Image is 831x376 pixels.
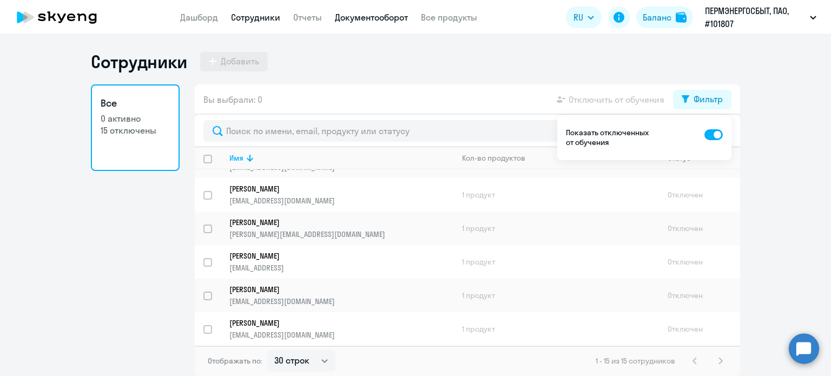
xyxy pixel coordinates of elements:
[229,153,243,163] div: Имя
[453,212,659,245] td: 1 продукт
[229,153,453,163] div: Имя
[453,178,659,212] td: 1 продукт
[229,217,453,239] a: [PERSON_NAME][PERSON_NAME][EMAIL_ADDRESS][DOMAIN_NAME]
[231,12,280,23] a: Сотрудники
[636,6,693,28] button: Балансbalance
[200,52,268,71] button: Добавить
[229,251,438,261] p: [PERSON_NAME]
[659,312,740,346] td: Отключен
[229,296,453,306] p: [EMAIL_ADDRESS][DOMAIN_NAME]
[462,153,658,163] div: Кол-во продуктов
[229,285,438,294] p: [PERSON_NAME]
[659,212,740,245] td: Отключен
[208,356,262,366] span: Отображать по:
[453,245,659,279] td: 1 продукт
[453,279,659,312] td: 1 продукт
[203,120,731,142] input: Поиск по имени, email, продукту или статусу
[700,4,822,30] button: ПЕРМЭНЕРГОСБЫТ, ПАО, #101807
[229,229,453,239] p: [PERSON_NAME][EMAIL_ADDRESS][DOMAIN_NAME]
[462,153,525,163] div: Кол-во продуктов
[229,263,453,273] p: [EMAIL_ADDRESS]
[453,312,659,346] td: 1 продукт
[91,51,187,72] h1: Сотрудники
[573,11,583,24] span: RU
[596,356,675,366] span: 1 - 15 из 15 сотрудников
[101,113,170,124] p: 0 активно
[659,178,740,212] td: Отключен
[221,55,259,68] div: Добавить
[203,93,262,106] span: Вы выбрали: 0
[335,12,408,23] a: Документооборот
[229,285,453,306] a: [PERSON_NAME][EMAIL_ADDRESS][DOMAIN_NAME]
[229,196,453,206] p: [EMAIL_ADDRESS][DOMAIN_NAME]
[566,6,602,28] button: RU
[229,251,453,273] a: [PERSON_NAME][EMAIL_ADDRESS]
[229,318,438,328] p: [PERSON_NAME]
[91,84,180,171] a: Все0 активно15 отключены
[421,12,477,23] a: Все продукты
[101,96,170,110] h3: Все
[676,12,687,23] img: balance
[229,184,453,206] a: [PERSON_NAME][EMAIL_ADDRESS][DOMAIN_NAME]
[705,4,806,30] p: ПЕРМЭНЕРГОСБЫТ, ПАО, #101807
[668,153,740,163] div: Статус
[643,11,671,24] div: Баланс
[673,90,731,109] button: Фильтр
[101,124,170,136] p: 15 отключены
[293,12,322,23] a: Отчеты
[180,12,218,23] a: Дашборд
[659,245,740,279] td: Отключен
[229,217,438,227] p: [PERSON_NAME]
[229,184,438,194] p: [PERSON_NAME]
[659,279,740,312] td: Отключен
[694,93,723,105] div: Фильтр
[566,128,651,147] p: Показать отключенных от обучения
[229,318,453,340] a: [PERSON_NAME][EMAIL_ADDRESS][DOMAIN_NAME]
[229,330,453,340] p: [EMAIL_ADDRESS][DOMAIN_NAME]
